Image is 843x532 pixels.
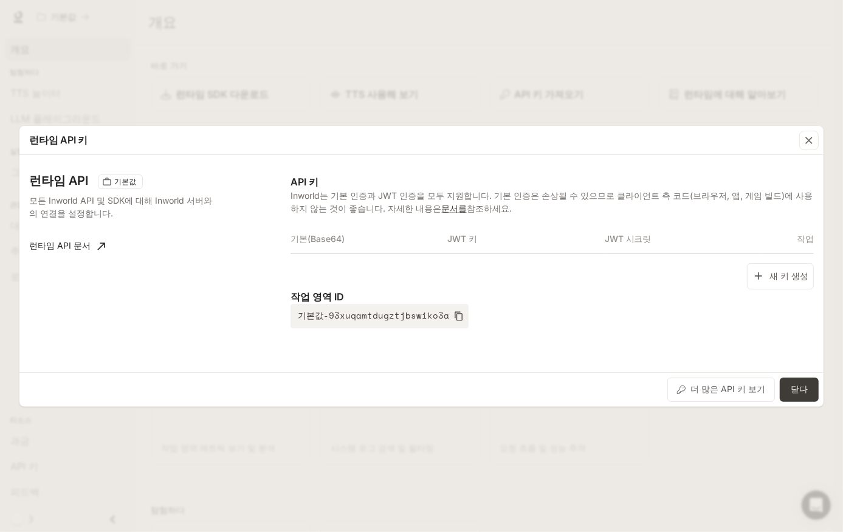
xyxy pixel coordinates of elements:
p: Inworld는 기본 인증과 JWT 인증을 모두 지원합니다. 기본 인증은 손상될 수 있으므로 클라이언트 측 코드(브라우저, 앱, 게임 빌드)에 사용하지 않는 것이 좋습니다. ... [291,189,814,215]
button: 기본값-93xuqamtdugztjbswiko3a [291,304,469,328]
h3: 런타임 API [29,174,88,187]
button: 닫다 [780,378,819,402]
button: 새 키 생성 [747,263,814,289]
p: 작업 영역 ID [291,289,814,304]
p: API 키 [291,174,814,189]
font: 기본값-93xuqamtdugztjbswiko3a [298,308,449,323]
p: 런타임 API 키 [29,133,88,147]
a: 문서를 [441,203,467,213]
p: 모든 Inworld API 및 SDK에 대해 Inworld 서버와의 연결을 설정합니다. [29,194,218,219]
font: 런타임 API 문서 [29,238,91,254]
a: 런타임 API 문서 [24,234,110,258]
font: 더 많은 API 키 보기 [690,382,765,397]
button: 더 많은 API 키 보기 [667,378,775,402]
th: 작업 [762,224,814,254]
div: 이러한 키는 현재 작업 영역에만 적용됩니다 [98,174,143,189]
th: 기본(Base64) [291,224,447,254]
th: JWT 키 [448,224,605,254]
th: JWT 시크릿 [605,224,762,254]
font: 새 키 생성 [769,269,808,284]
span: 기본값 [109,176,141,187]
